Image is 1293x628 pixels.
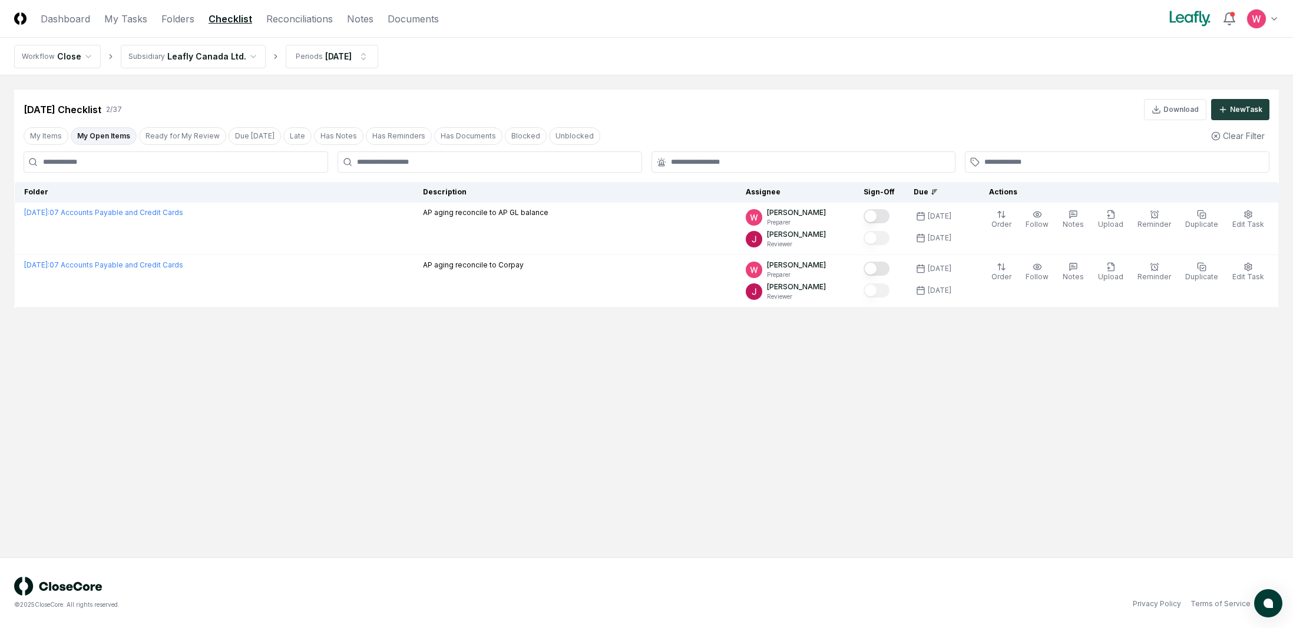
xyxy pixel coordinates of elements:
[746,262,762,278] img: ACg8ocIceHSWyQfagGvDoxhDyw_3B2kX-HJcUhl_gb0t8GGG-Ydwuw=s96-c
[1254,589,1282,617] button: atlas-launcher
[1144,99,1206,120] button: Download
[434,127,502,145] button: Has Documents
[1185,272,1218,281] span: Duplicate
[14,12,27,25] img: Logo
[767,240,826,249] p: Reviewer
[1211,99,1269,120] button: NewTask
[161,12,194,26] a: Folders
[1167,9,1213,28] img: Leafly logo
[928,233,951,243] div: [DATE]
[1098,272,1123,281] span: Upload
[1230,104,1262,115] div: New Task
[928,263,951,274] div: [DATE]
[24,260,183,269] a: [DATE]:07 Accounts Payable and Credit Cards
[24,208,49,217] span: [DATE] :
[1098,220,1123,229] span: Upload
[24,260,49,269] span: [DATE] :
[914,187,961,197] div: Due
[209,12,252,26] a: Checklist
[767,270,826,279] p: Preparer
[283,127,312,145] button: Late
[24,127,68,145] button: My Items
[991,220,1011,229] span: Order
[286,45,378,68] button: Periods[DATE]
[423,260,524,270] p: AP aging reconcile to Corpay
[14,45,378,68] nav: breadcrumb
[767,207,826,218] p: [PERSON_NAME]
[314,127,363,145] button: Has Notes
[1183,260,1221,285] button: Duplicate
[1206,125,1269,147] button: Clear Filter
[1183,207,1221,232] button: Duplicate
[1063,220,1084,229] span: Notes
[104,12,147,26] a: My Tasks
[767,292,826,301] p: Reviewer
[414,182,736,203] th: Description
[767,260,826,270] p: [PERSON_NAME]
[388,12,439,26] a: Documents
[746,231,762,247] img: ACg8ocJfBSitaon9c985KWe3swqK2kElzkAv-sHk65QWxGQz4ldowg=s96-c
[767,282,826,292] p: [PERSON_NAME]
[864,283,889,298] button: Mark complete
[14,600,647,609] div: © 2025 CloseCore. All rights reserved.
[423,207,548,218] p: AP aging reconcile to AP GL balance
[24,103,101,117] div: [DATE] Checklist
[1096,260,1126,285] button: Upload
[1060,260,1086,285] button: Notes
[746,209,762,226] img: ACg8ocIceHSWyQfagGvDoxhDyw_3B2kX-HJcUhl_gb0t8GGG-Ydwuw=s96-c
[14,577,102,596] img: logo
[989,260,1014,285] button: Order
[139,127,226,145] button: Ready for My Review
[266,12,333,26] a: Reconciliations
[229,127,281,145] button: Due Today
[928,285,951,296] div: [DATE]
[1135,207,1173,232] button: Reminder
[1133,599,1181,609] a: Privacy Policy
[1230,260,1266,285] button: Edit Task
[1137,220,1171,229] span: Reminder
[1026,220,1049,229] span: Follow
[549,127,600,145] button: Unblocked
[980,187,1269,197] div: Actions
[1191,599,1251,609] a: Terms of Service
[1063,272,1084,281] span: Notes
[24,208,183,217] a: [DATE]:07 Accounts Payable and Credit Cards
[106,104,122,115] div: 2 / 37
[746,283,762,300] img: ACg8ocJfBSitaon9c985KWe3swqK2kElzkAv-sHk65QWxGQz4ldowg=s96-c
[1096,207,1126,232] button: Upload
[325,50,352,62] div: [DATE]
[989,207,1014,232] button: Order
[1247,9,1266,28] img: ACg8ocIceHSWyQfagGvDoxhDyw_3B2kX-HJcUhl_gb0t8GGG-Ydwuw=s96-c
[22,51,55,62] div: Workflow
[864,262,889,276] button: Mark complete
[71,127,137,145] button: My Open Items
[1023,207,1051,232] button: Follow
[736,182,854,203] th: Assignee
[991,272,1011,281] span: Order
[864,231,889,245] button: Mark complete
[1185,220,1218,229] span: Duplicate
[128,51,165,62] div: Subsidiary
[1232,272,1264,281] span: Edit Task
[767,229,826,240] p: [PERSON_NAME]
[505,127,547,145] button: Blocked
[1230,207,1266,232] button: Edit Task
[347,12,373,26] a: Notes
[1060,207,1086,232] button: Notes
[854,182,904,203] th: Sign-Off
[1135,260,1173,285] button: Reminder
[1137,272,1171,281] span: Reminder
[864,209,889,223] button: Mark complete
[15,182,414,203] th: Folder
[1026,272,1049,281] span: Follow
[1232,220,1264,229] span: Edit Task
[41,12,90,26] a: Dashboard
[928,211,951,222] div: [DATE]
[767,218,826,227] p: Preparer
[296,51,323,62] div: Periods
[1023,260,1051,285] button: Follow
[366,127,432,145] button: Has Reminders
